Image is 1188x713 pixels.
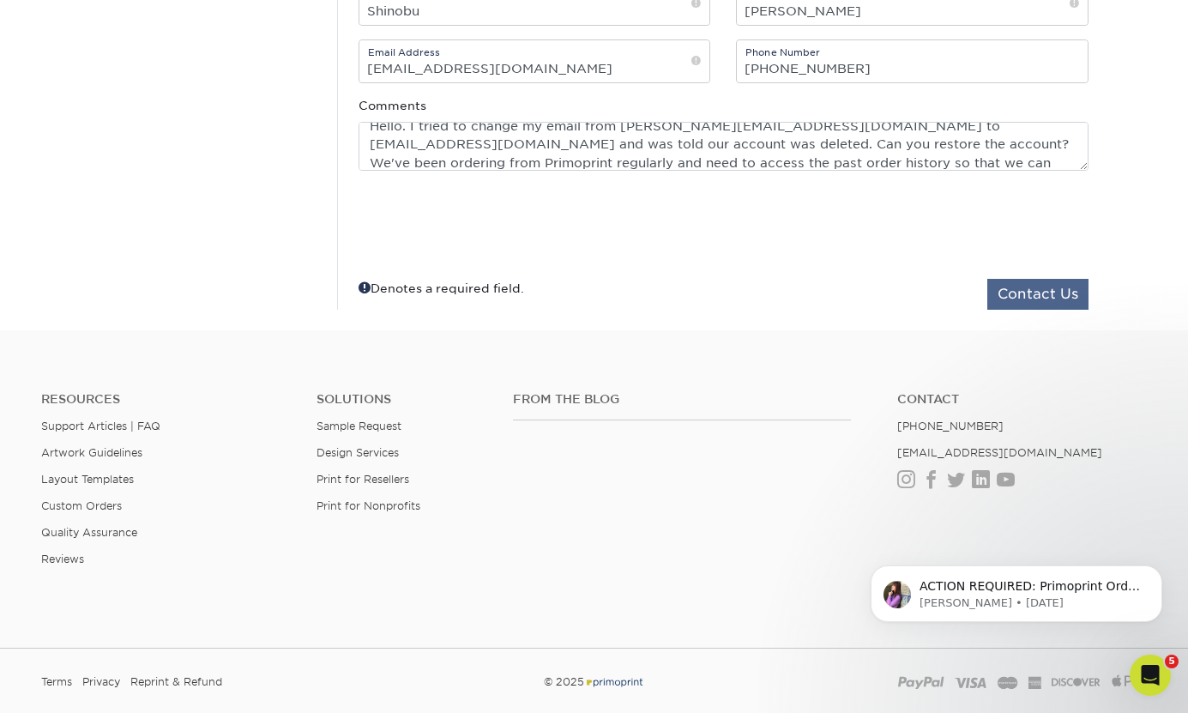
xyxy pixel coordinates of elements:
[987,279,1088,310] button: Contact Us
[41,526,137,539] a: Quality Assurance
[845,529,1188,650] iframe: Intercom notifications message
[828,191,1058,251] iframe: reCAPTCHA
[359,279,524,297] div: Denotes a required field.
[41,499,122,512] a: Custom Orders
[317,420,401,432] a: Sample Request
[897,420,1004,432] a: [PHONE_NUMBER]
[317,499,420,512] a: Print for Nonprofits
[41,420,160,432] a: Support Articles | FAQ
[1165,655,1179,668] span: 5
[41,446,142,459] a: Artwork Guidelines
[41,392,291,407] h4: Resources
[897,392,1147,407] a: Contact
[317,446,399,459] a: Design Services
[359,97,426,114] label: Comments
[513,392,852,407] h4: From the Blog
[41,473,134,486] a: Layout Templates
[317,392,487,407] h4: Solutions
[584,675,644,688] img: Primoprint
[897,446,1102,459] a: [EMAIL_ADDRESS][DOMAIN_NAME]
[317,473,409,486] a: Print for Resellers
[406,669,783,695] div: © 2025
[41,553,84,565] a: Reviews
[130,669,222,695] a: Reprint & Refund
[1130,655,1171,696] iframe: Intercom live chat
